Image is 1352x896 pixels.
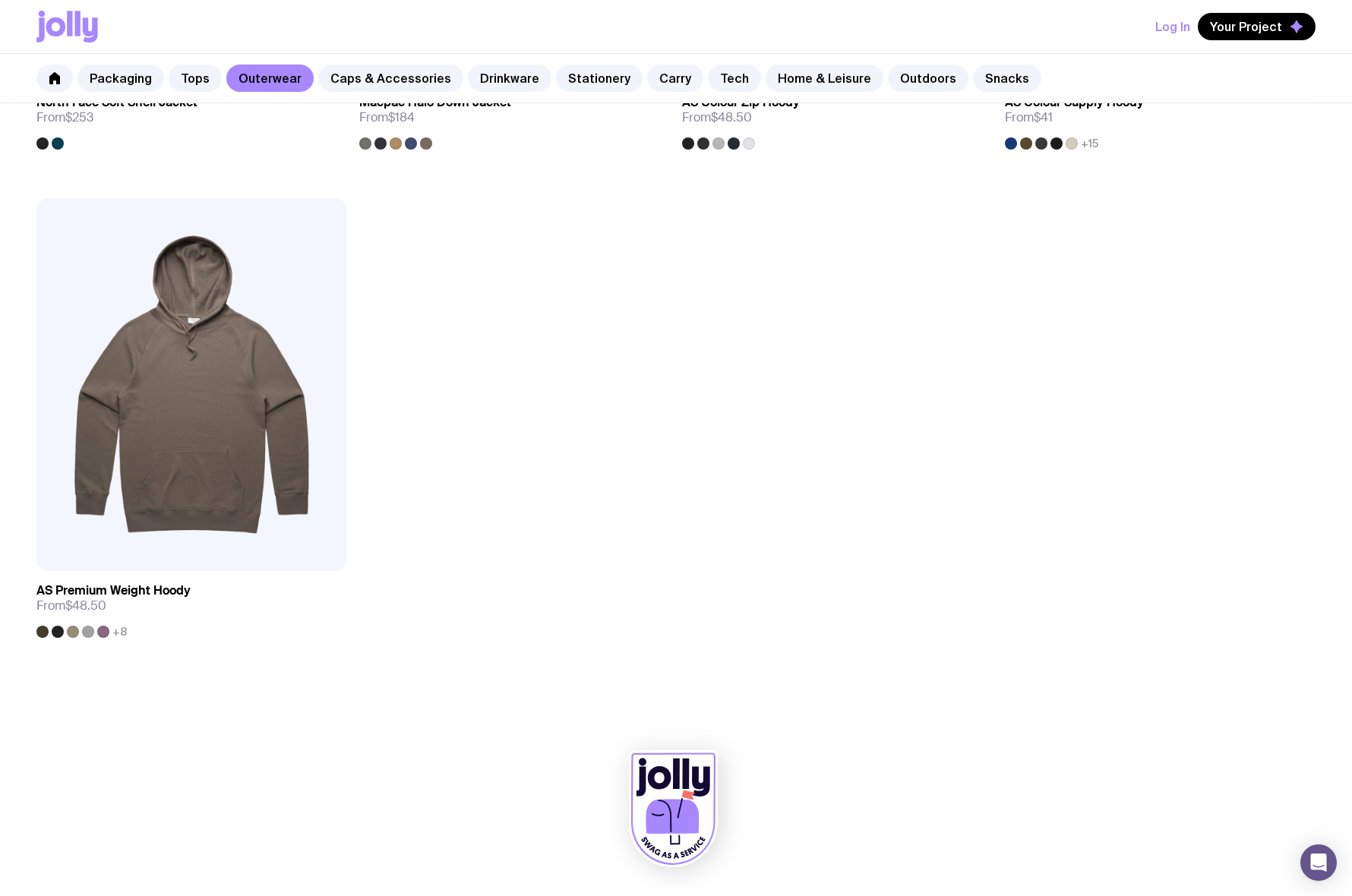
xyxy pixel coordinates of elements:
[1005,83,1316,150] a: AS Colour Supply HoodyFrom$41+15
[556,65,643,92] a: Stationery
[359,110,415,125] span: From
[647,65,703,92] a: Carry
[112,626,127,638] span: +8
[1081,137,1098,150] span: +15
[1300,844,1337,881] div: Open Intercom Messenger
[1155,13,1190,40] button: Log In
[36,571,347,638] a: AS Premium Weight HoodyFrom$48.50+8
[36,598,106,614] span: From
[388,109,415,125] span: $184
[1198,13,1316,40] button: Your Project
[682,83,993,150] a: AS Colour Zip HoodyFrom$48.50
[226,65,314,92] a: Outerwear
[169,65,222,92] a: Tops
[318,65,463,92] a: Caps & Accessories
[1005,110,1053,125] span: From
[711,109,752,125] span: $48.50
[36,83,347,150] a: North Face Soft Shell JacketFrom$253
[682,110,752,125] span: From
[888,65,968,92] a: Outdoors
[65,598,106,614] span: $48.50
[973,65,1041,92] a: Snacks
[1034,109,1053,125] span: $41
[65,109,93,125] span: $253
[36,583,191,598] h3: AS Premium Weight Hoody
[359,83,670,150] a: Macpac Halo Down JacketFrom$184
[766,65,883,92] a: Home & Leisure
[1210,19,1282,34] span: Your Project
[77,65,164,92] a: Packaging
[36,110,93,125] span: From
[708,65,761,92] a: Tech
[468,65,551,92] a: Drinkware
